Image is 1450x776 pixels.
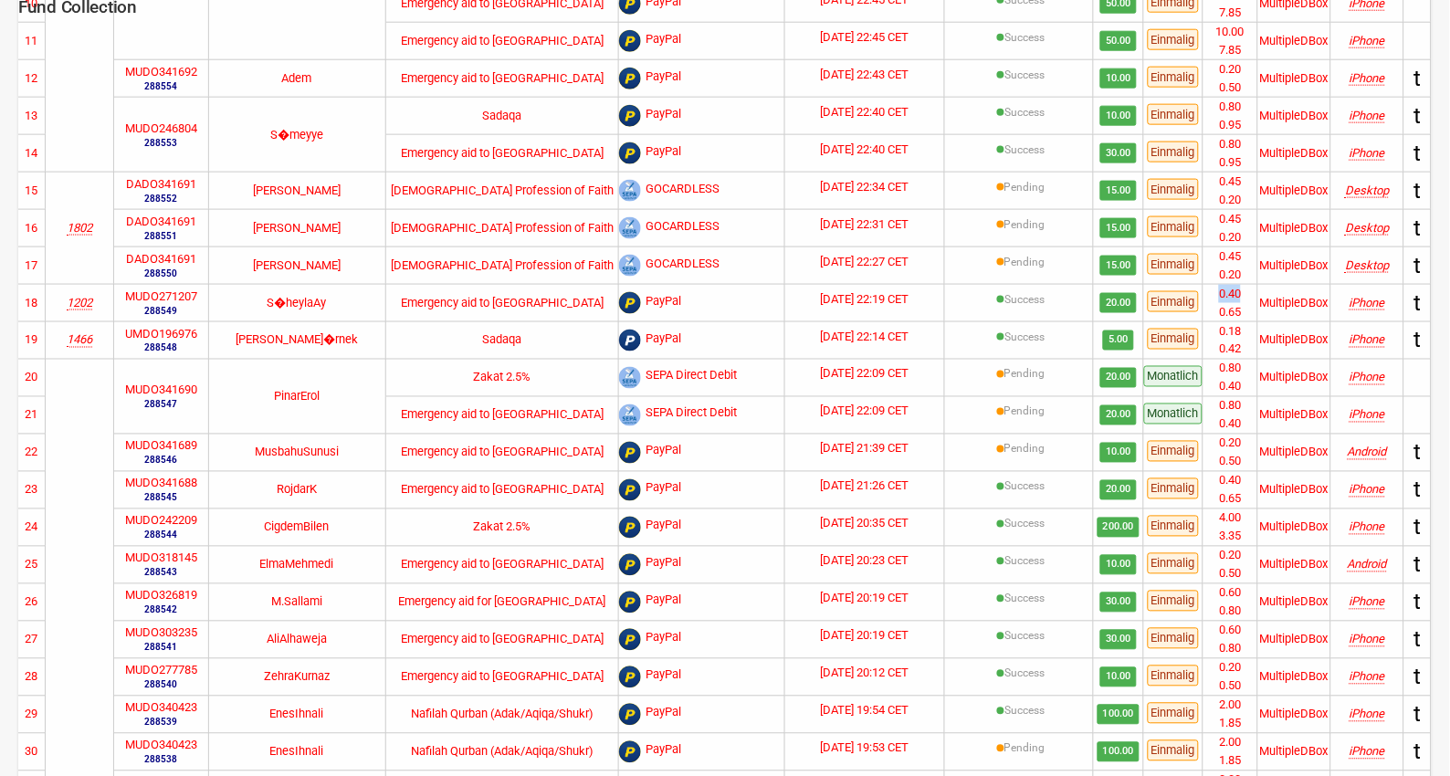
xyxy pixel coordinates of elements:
span: 30.00 [1100,592,1137,613]
small: 288542 [125,603,197,617]
div: MultipleDBox [1260,144,1329,163]
span: GOCARDLESS [646,180,720,202]
label: Success [1004,67,1045,83]
li: 1.85 [1203,715,1257,733]
div: MultipleDBox [1260,32,1329,50]
td: Emergency aid to [GEOGRAPHIC_DATA] [386,396,620,434]
td: 18 [18,284,46,321]
td: [DEMOGRAPHIC_DATA] Profession of Faith [386,209,620,246]
span: t [1414,66,1422,91]
td: 14 [18,134,46,172]
i: Mozilla/5.0 (iPhone; CPU iPhone OS 18_6_2 like Mac OS X) AppleWebKit/605.1.15 (KHTML, like Gecko)... [1350,745,1385,759]
label: [DATE] 22:31 CET [820,215,909,234]
span: PayPal [646,517,681,539]
span: t [1414,515,1422,540]
li: 0.80 [1203,360,1257,378]
label: [DATE] 20:35 CET [820,515,909,533]
td: Nafilah Qurban (Adak/Aqiqa/Shukr) [386,696,620,733]
div: MultipleDBox [1260,69,1329,88]
label: [DATE] 19:53 CET [820,739,909,758]
td: 15 [18,172,46,209]
td: 28 [18,658,46,696]
small: 288546 [125,454,197,467]
td: Emergency aid to [GEOGRAPHIC_DATA] [386,658,620,696]
td: [PERSON_NAME] [209,246,386,284]
li: 10.00 [1203,23,1257,41]
span: SEPA Direct Debit [646,367,737,389]
label: [DATE] 22:40 CET [820,103,909,121]
i: Mozilla/5.0 (Windows NT 10.0; Win64; x64) AppleWebKit/537.36 (KHTML, like Gecko) Chrome/140.0.0.0... [1345,184,1389,197]
span: 100.00 [1098,742,1140,762]
small: 288548 [125,341,197,355]
td: AliAlhaweja [209,621,386,658]
div: MultipleDBox [1260,406,1329,425]
small: 288549 [125,304,197,318]
td: 24 [18,509,46,546]
span: t [1414,440,1422,466]
label: Success [1004,142,1045,158]
label: [DATE] 22:14 CET [820,328,909,346]
td: Emergency aid to [GEOGRAPHIC_DATA] [386,134,620,172]
td: Emergency aid for [GEOGRAPHIC_DATA] [386,583,620,621]
span: t [1414,627,1422,653]
span: 10.00 [1100,555,1137,575]
label: Success [1004,666,1045,682]
span: Einmalig [1148,329,1199,350]
li: 7.85 [1203,4,1257,22]
span: Einmalig [1148,628,1199,649]
span: t [1414,328,1422,353]
span: 10.00 [1100,443,1137,463]
label: Success [1004,329,1045,345]
li: 0.95 [1203,116,1257,134]
li: 0.40 [1203,472,1257,490]
i: Mozilla/5.0 (iPhone; CPU iPhone OS 26_0_0 like Mac OS X) AppleWebKit/605.1.15 (KHTML, like Gecko)... [1350,595,1385,609]
small: 288545 [125,491,197,505]
span: 10.00 [1100,68,1137,89]
li: 0.50 [1203,453,1257,471]
td: ElmaMehmedi [209,546,386,583]
li: 0.18 [1203,322,1257,341]
li: 0.20 [1203,228,1257,246]
span: 10.00 [1100,667,1137,687]
label: Success [1004,628,1045,645]
i: Mozilla/5.0 (Linux; Android 14; itel C671L Build/UP1A.231005.007; wv) AppleWebKit/537.36 (KHTML, ... [1348,446,1387,459]
li: 0.50 [1203,565,1257,583]
label: MUDO340423 [125,737,197,755]
span: Einmalig [1148,478,1199,499]
label: MUDO326819 [125,587,197,605]
i: Mozilla/5.0 (iPhone; CPU iPhone OS 17_6_1 like Mac OS X) AppleWebKit/605.1.15 (KHTML, like Gecko)... [1350,333,1385,347]
li: 0.50 [1203,79,1257,97]
label: Pending [1004,366,1045,383]
li: 0.20 [1203,547,1257,565]
td: 22 [18,434,46,471]
div: MultipleDBox [1260,107,1329,125]
label: Pending [1004,216,1045,233]
label: Success [1004,29,1045,46]
td: 27 [18,621,46,658]
li: 0.60 [1203,622,1257,640]
label: [DATE] 21:39 CET [820,440,909,458]
span: t [1414,739,1422,765]
label: Success [1004,553,1045,570]
label: MUDO303235 [125,624,197,643]
span: 200.00 [1098,518,1140,538]
span: 30.00 [1100,143,1137,163]
label: DADO341691 [126,250,196,268]
label: Pending [1004,740,1045,757]
td: MusbahuSunusi [209,434,386,471]
span: 20.00 [1100,480,1137,500]
label: Success [1004,591,1045,607]
span: PayPal [646,704,681,726]
span: PayPal [646,142,681,164]
label: UMDO196976 [125,325,197,343]
td: Zakat 2.5% [386,359,620,396]
div: MultipleDBox [1260,294,1329,312]
td: Sadaqa [386,321,620,359]
span: t [1414,552,1422,578]
label: MUDO246804 [125,120,197,138]
td: Emergency aid to [GEOGRAPHIC_DATA] [386,434,620,471]
div: MultipleDBox [1260,444,1329,462]
i: Mozilla/5.0 (iPhone; CPU iPhone OS 17_4_1 like Mac OS X) AppleWebKit/605.1.15 (KHTML, like Gecko)... [1350,34,1385,47]
small: 288540 [125,678,197,692]
small: 288554 [125,79,197,93]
